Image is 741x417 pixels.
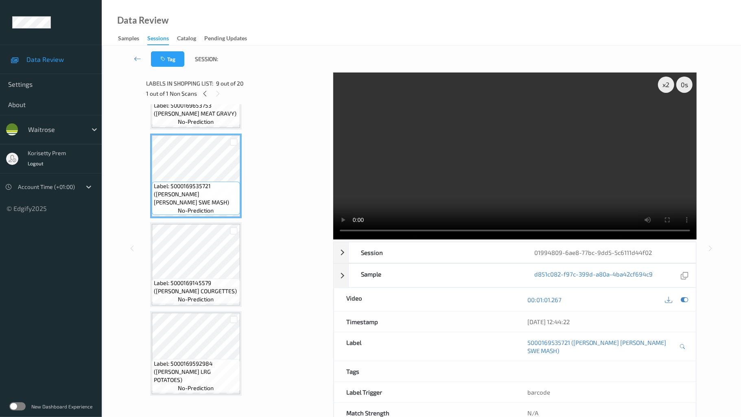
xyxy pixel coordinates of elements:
div: x 2 [658,77,674,93]
a: 00:01:01.267 [527,296,562,304]
span: Label: 5000169145579 ([PERSON_NAME] COURGETTES) [154,279,238,295]
div: Sessions [147,34,169,45]
div: Sample [349,264,522,287]
button: Tag [151,51,184,67]
span: Labels in shopping list: [146,79,213,88]
div: Samples [118,34,139,44]
div: Label [334,332,515,361]
span: no-prediction [178,295,214,303]
div: Catalog [177,34,196,44]
div: Video [334,288,515,311]
div: Tags [334,361,515,382]
div: barcode [515,382,696,402]
span: Session: [195,55,219,63]
div: 0 s [676,77,693,93]
div: Sampled851c082-f97c-399d-a80a-4ba42cf694c9 [334,263,696,288]
span: no-prediction [178,384,214,392]
div: [DATE] 12:44:22 [527,318,684,326]
a: Pending Updates [204,33,255,44]
a: d851c082-f97c-399d-a80a-4ba42cf694c9 [535,270,653,281]
span: 9 out of 20 [216,79,243,88]
span: Label: 5000169535721 ([PERSON_NAME] [PERSON_NAME] SWE MASH) [154,182,238,206]
a: 5000169535721 ([PERSON_NAME] [PERSON_NAME] SWE MASH) [527,338,678,355]
div: Timestamp [334,312,515,332]
a: Catalog [177,33,204,44]
div: Data Review [117,16,168,24]
a: Samples [118,33,147,44]
div: Pending Updates [204,34,247,44]
div: 1 out of 1 Non Scans [146,88,328,99]
div: Label Trigger [334,382,515,402]
a: Sessions [147,33,177,45]
div: 01994809-6ae8-77bc-9dd5-5c6111d44f02 [522,242,696,263]
div: Session01994809-6ae8-77bc-9dd5-5c6111d44f02 [334,242,696,263]
div: Session [349,242,522,263]
span: no-prediction [178,118,214,126]
span: no-prediction [178,206,214,215]
span: Label: 5000169653753 ([PERSON_NAME] MEAT GRAVY) [154,101,238,118]
span: Label: 5000169592984 ([PERSON_NAME] LRG POTATOES) [154,360,238,384]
